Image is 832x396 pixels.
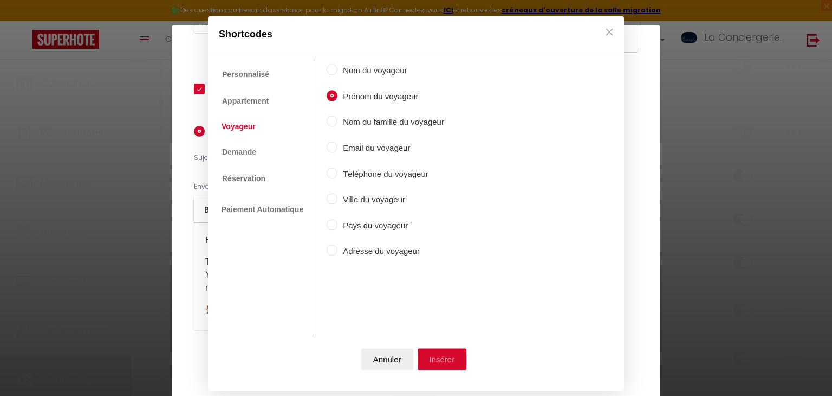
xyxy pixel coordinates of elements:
[337,142,444,155] label: Email du voyageur
[216,200,309,219] a: Paiement Automatique
[208,16,624,53] div: Shortcodes
[216,168,271,189] a: Réservation
[216,65,275,85] a: Personnalisé
[418,349,467,371] button: Insérer
[337,90,444,103] label: Prénom du voyageur
[337,219,444,232] label: Pays du voyageur
[337,245,444,258] label: Adresse du voyageur
[601,21,617,43] button: Close
[216,142,262,163] a: Demande
[216,117,261,136] a: Voyageur
[337,168,444,181] label: Téléphone du voyageur
[216,91,275,111] a: Appartement
[337,65,444,78] label: Nom du voyageur
[361,349,413,371] button: Annuler
[337,116,444,129] label: Nom du famille du voyageur
[337,193,444,206] label: Ville du voyageur
[9,4,41,37] button: Ouvrir le widget de chat LiveChat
